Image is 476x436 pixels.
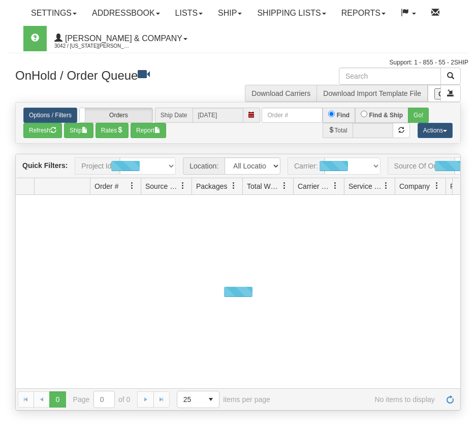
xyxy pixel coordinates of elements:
button: Rates [96,123,129,138]
span: Source Of Order [145,181,179,191]
input: Order # [262,108,323,123]
a: Download Carriers [251,89,310,97]
div: Support: 1 - 855 - 55 - 2SHIP [8,58,468,67]
span: Page sizes drop down [177,391,219,408]
a: Refresh [442,391,458,408]
label: Find & Ship [369,111,403,120]
a: Settings [23,1,84,26]
button: Report [131,123,166,138]
span: Ship Date [155,108,193,123]
span: select [203,391,219,408]
span: Page 0 [49,391,66,408]
a: Lists [168,1,210,26]
label: Find [337,111,350,120]
span: 3042 / [US_STATE][PERSON_NAME] [54,41,131,51]
input: Search [339,68,441,85]
div: grid toolbar [16,154,460,178]
a: Total Weight filter column settings [276,177,293,194]
span: Packages [196,181,227,191]
span: Total [323,123,352,138]
h3: OnHold / Order Queue [15,68,231,82]
button: Refresh [23,123,62,138]
span: Order # [94,181,118,191]
span: Page of 0 [73,391,131,408]
a: Source Of Order filter column settings [174,177,192,194]
span: Company [399,181,430,191]
a: [PERSON_NAME] & Company 3042 / [US_STATE][PERSON_NAME] [47,26,195,51]
span: Carrier Name [298,181,332,191]
label: Quick Filters: [22,160,68,171]
input: Import [428,85,441,102]
a: Shipping lists [249,1,333,26]
a: Carrier Name filter column settings [327,177,344,194]
a: Packages filter column settings [225,177,242,194]
span: No items to display [284,395,435,404]
span: items per page [177,391,270,408]
a: Ship [210,1,249,26]
a: Order # filter column settings [123,177,141,194]
iframe: chat widget [453,166,475,270]
span: 25 [183,394,197,405]
a: Addressbook [84,1,168,26]
a: Reports [334,1,393,26]
span: Total Weight [247,181,281,191]
span: Service Name [348,181,383,191]
a: Service Name filter column settings [377,177,395,194]
span: [PERSON_NAME] & Company [62,34,182,43]
a: Options / Filters [23,108,77,123]
button: Actions [418,123,453,138]
a: Company filter column settings [428,177,446,194]
span: Location: [183,157,225,175]
button: Go! [408,108,429,123]
button: Ship [64,123,93,138]
button: Search [440,68,461,85]
a: Download Import Template File [323,89,421,97]
label: Orders [80,108,152,122]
